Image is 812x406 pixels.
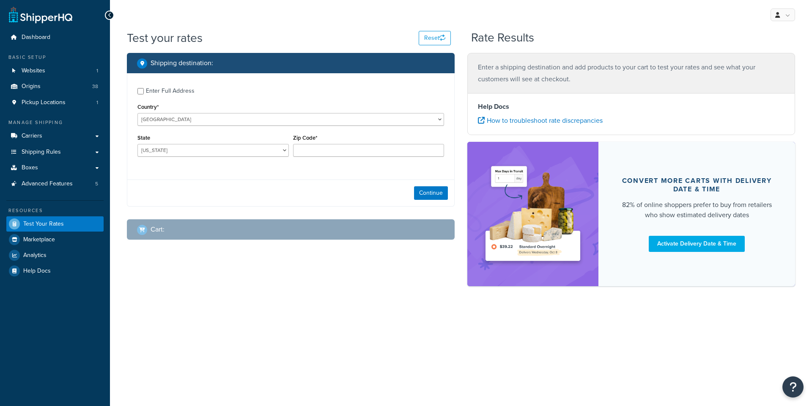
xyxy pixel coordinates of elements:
span: Boxes [22,164,38,171]
span: 5 [95,180,98,188]
div: Enter Full Address [146,85,195,97]
label: Zip Code* [293,135,317,141]
button: Open Resource Center [782,376,804,398]
span: 1 [96,67,98,75]
h2: Shipping destination : [151,59,213,67]
h2: Rate Results [471,31,534,44]
a: Carriers [6,128,104,144]
p: Enter a shipping destination and add products to your cart to test your rates and see what your c... [478,61,785,85]
a: Shipping Rules [6,144,104,160]
button: Continue [414,186,448,200]
label: State [137,135,150,141]
a: Analytics [6,248,104,263]
a: Boxes [6,160,104,176]
span: Help Docs [23,268,51,275]
label: Country* [137,104,159,110]
a: Dashboard [6,30,104,45]
a: Advanced Features5 [6,176,104,192]
span: Marketplace [23,236,55,243]
li: Pickup Locations [6,95,104,110]
a: Origins38 [6,79,104,94]
div: Manage Shipping [6,119,104,126]
li: Origins [6,79,104,94]
a: Marketplace [6,232,104,247]
span: 38 [92,83,98,90]
h1: Test your rates [127,30,203,46]
a: Activate Delivery Date & Time [649,236,745,252]
a: Test Your Rates [6,216,104,232]
span: Advanced Features [22,180,73,188]
a: How to troubleshoot rate discrepancies [478,116,603,125]
span: Shipping Rules [22,149,61,156]
div: Resources [6,207,104,214]
button: Reset [419,31,451,45]
li: Advanced Features [6,176,104,192]
span: 1 [96,99,98,106]
span: Origins [22,83,41,90]
h4: Help Docs [478,102,785,112]
div: 82% of online shoppers prefer to buy from retailers who show estimated delivery dates [619,200,775,220]
span: Websites [22,67,45,75]
span: Pickup Locations [22,99,66,106]
a: Websites1 [6,63,104,79]
li: Websites [6,63,104,79]
span: Test Your Rates [23,221,64,228]
input: Enter Full Address [137,88,144,94]
span: Dashboard [22,34,50,41]
a: Help Docs [6,263,104,279]
h2: Cart : [151,226,165,233]
a: Pickup Locations1 [6,95,104,110]
img: feature-image-ddt-36eae7f7280da8017bfb280eaccd9c446f90b1fe08728e4019434db127062ab4.png [480,155,586,273]
div: Basic Setup [6,54,104,61]
div: Convert more carts with delivery date & time [619,177,775,193]
span: Analytics [23,252,47,259]
span: Carriers [22,133,42,140]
